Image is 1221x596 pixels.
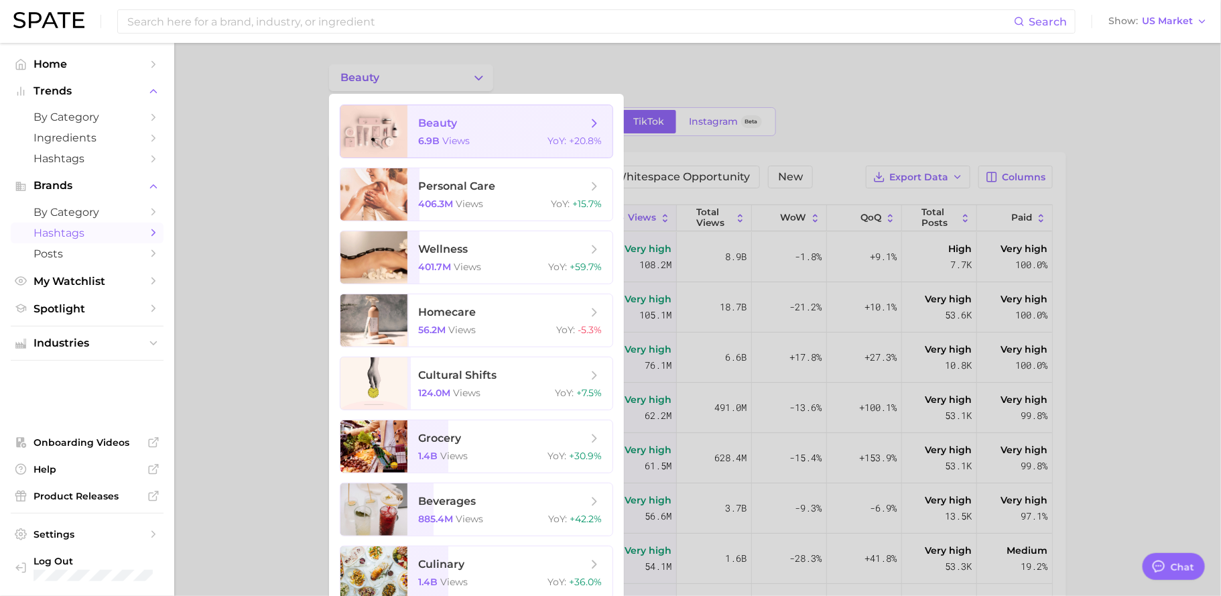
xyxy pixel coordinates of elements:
[34,490,141,502] span: Product Releases
[418,369,497,381] span: cultural shifts
[11,81,164,101] button: Trends
[548,513,567,525] span: YoY :
[440,450,468,462] span: views
[551,198,570,210] span: YoY :
[418,576,438,588] span: 1.4b
[11,148,164,169] a: Hashtags
[34,555,153,567] span: Log Out
[34,247,141,260] span: Posts
[11,54,164,74] a: Home
[418,261,451,273] span: 401.7m
[11,459,164,479] a: Help
[556,324,575,336] span: YoY :
[11,551,164,586] a: Log out. Currently logged in with e-mail danielle@spate.nyc.
[11,486,164,506] a: Product Releases
[11,298,164,319] a: Spotlight
[418,513,453,525] span: 885.4m
[1105,13,1211,30] button: ShowUS Market
[34,85,141,97] span: Trends
[442,135,470,147] span: views
[418,387,450,399] span: 124.0m
[555,387,574,399] span: YoY :
[548,261,567,273] span: YoY :
[576,387,602,399] span: +7.5%
[448,324,476,336] span: views
[548,576,566,588] span: YoY :
[418,306,476,318] span: homecare
[548,135,566,147] span: YoY :
[11,524,164,544] a: Settings
[418,135,440,147] span: 6.9b
[1029,15,1067,28] span: Search
[418,432,461,444] span: grocery
[34,152,141,165] span: Hashtags
[34,528,141,540] span: Settings
[11,127,164,148] a: Ingredients
[11,333,164,353] button: Industries
[34,463,141,475] span: Help
[126,10,1014,33] input: Search here for a brand, industry, or ingredient
[572,198,602,210] span: +15.7%
[11,243,164,264] a: Posts
[418,324,446,336] span: 56.2m
[454,261,481,273] span: views
[440,576,468,588] span: views
[34,227,141,239] span: Hashtags
[569,135,602,147] span: +20.8%
[418,495,476,508] span: beverages
[11,223,164,243] a: Hashtags
[418,117,457,129] span: beauty
[418,558,464,571] span: culinary
[11,176,164,196] button: Brands
[569,576,602,588] span: +36.0%
[13,12,84,28] img: SPATE
[570,513,602,525] span: +42.2%
[548,450,566,462] span: YoY :
[418,180,495,192] span: personal care
[578,324,602,336] span: -5.3%
[34,337,141,349] span: Industries
[1142,17,1193,25] span: US Market
[456,198,483,210] span: views
[34,58,141,70] span: Home
[11,432,164,453] a: Onboarding Videos
[418,243,468,255] span: wellness
[11,202,164,223] a: by Category
[34,436,141,449] span: Onboarding Videos
[456,513,483,525] span: views
[34,302,141,315] span: Spotlight
[34,275,141,288] span: My Watchlist
[34,180,141,192] span: Brands
[453,387,480,399] span: views
[418,450,438,462] span: 1.4b
[11,271,164,292] a: My Watchlist
[11,107,164,127] a: by Category
[34,111,141,123] span: by Category
[569,450,602,462] span: +30.9%
[34,206,141,219] span: by Category
[570,261,602,273] span: +59.7%
[34,131,141,144] span: Ingredients
[1108,17,1138,25] span: Show
[418,198,453,210] span: 406.3m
